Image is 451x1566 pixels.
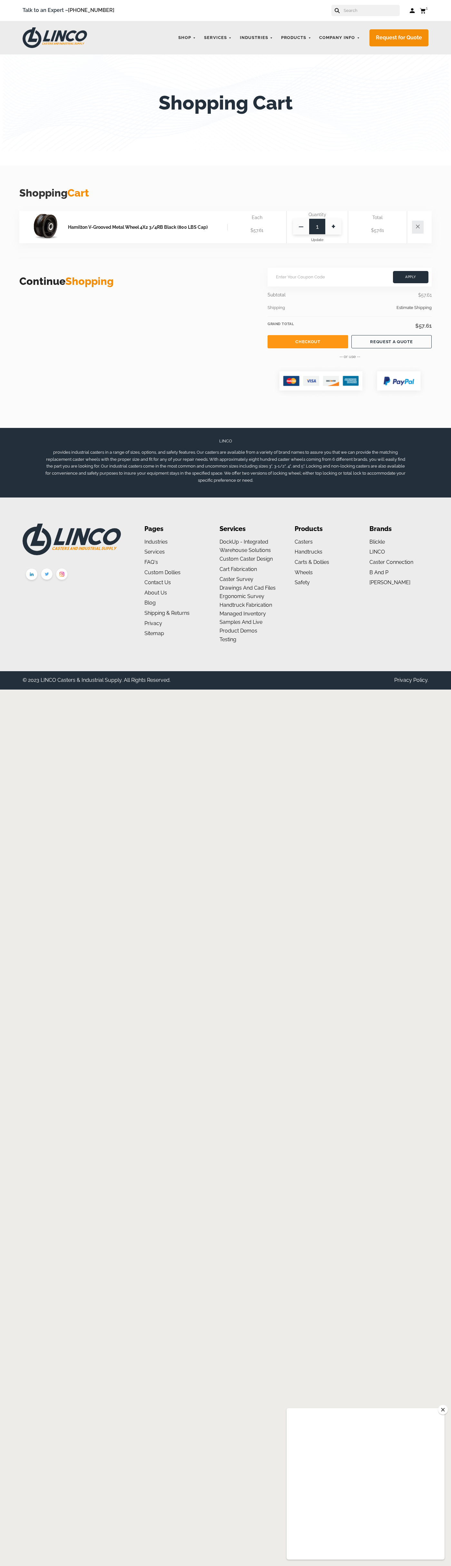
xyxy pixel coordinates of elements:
img: LINCO CASTERS & INDUSTRIAL SUPPLY [23,524,121,555]
span: $57.61 [418,292,432,298]
span: LINCO [219,439,232,443]
img: group-2119.png [272,364,370,399]
a: Log in [409,7,415,14]
div: Quantity [293,211,341,218]
span: $57.61 [371,228,384,233]
a: Sitemap [144,630,164,636]
img: instagram.png [54,567,70,583]
a: Checkout [268,335,348,348]
a: Drawings and Cad Files [220,585,276,591]
span: 1 [426,6,428,11]
a: Wheels [295,569,313,575]
a: Carts & Dollies [295,559,329,565]
a: Casters [295,539,313,545]
a: B and P [369,569,388,575]
a: Contact Us [144,579,171,585]
h1: Shopping Cart [159,92,293,114]
a: Industries [144,539,168,545]
div: Each [234,211,280,224]
a: Shop [175,32,199,44]
a: Products [278,32,315,44]
a: LINCO [369,549,385,555]
div: Shipping [268,304,432,311]
p: -- or use -- [268,353,432,360]
a: [PERSON_NAME] [369,579,410,585]
img: LINCO CASTERS & INDUSTRIAL SUPPLY [23,27,87,48]
a: Privacy [144,620,162,626]
li: Brands [369,524,428,534]
div: Total [355,211,400,224]
span: Shopping [65,275,113,287]
a: Handtrucks [295,549,322,555]
a: Services [144,549,165,555]
a: Custom Caster Design [220,556,273,562]
a: FAQ's [144,559,158,565]
a: Samples and Live Product Demos [220,619,262,634]
span: — [293,218,309,235]
div: Grand Total [268,321,375,327]
a: Blog [144,600,156,606]
h3: Shopping [19,186,432,200]
div: Subtotal [268,291,375,299]
span: Cart [67,187,89,199]
a: Testing [220,636,236,643]
a: Blickle [369,539,385,545]
input: Search [343,5,400,16]
a: Caster Connection [369,559,413,565]
a: [PHONE_NUMBER] [68,7,114,13]
a: ContinueShopping [19,275,113,287]
a: Request for Quote [369,29,428,46]
a: Company Info [316,32,363,44]
div: © 2023 LINCO Casters & Industrial Supply. All Rights Reserved. [23,676,171,685]
a: 1 [420,6,428,15]
a: Hamilton V-Grooved Metal Wheel 4X2 3/4RB Black (800 LBS Cap) [68,224,227,230]
a: Cart Fabrication [220,566,257,572]
a: Managed Inventory [220,611,266,617]
span: Talk to an Expert – [23,6,114,15]
a: Safety [295,579,310,585]
a: Custom Dollies [144,569,181,575]
a: Privacy Policy. [394,677,428,683]
a: Shipping & Returns [144,610,190,616]
a: Services [201,32,235,44]
img: linkedin.png [24,567,39,583]
a: About us [144,590,167,596]
a: REQUEST A QUOTE [351,335,432,348]
span: + [325,218,341,235]
img: group-2120.png [370,364,427,399]
a: Handtruck Fabrication [220,602,272,608]
img: twitter.png [39,567,54,583]
li: Pages [144,524,203,534]
a: Caster Survey [220,576,253,582]
li: Services [220,524,279,534]
a: Industries [237,32,276,44]
span: Update [311,238,323,242]
li: Products [295,524,354,534]
p: provides industrial casters in a range of sizes, options, and safety features. Our casters are av... [45,449,406,484]
img: Hamilton V-Grooved Metal Wheel 4X2 3/4RB Black (800 LBS Cap) [33,213,58,239]
span: $57.61 [415,323,432,329]
span: Estimate Shipping [397,304,432,311]
button: Close [438,1405,448,1415]
span: $57.61 [250,228,263,233]
a: Ergonomic Survey [220,593,264,599]
a: DockUp - Integrated Warehouse Solutions [220,539,271,554]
